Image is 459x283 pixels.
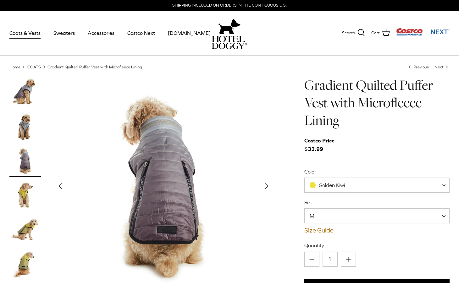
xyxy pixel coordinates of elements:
[122,22,161,44] a: Costco Next
[9,64,20,69] a: Home
[27,64,41,69] a: COATS
[212,17,247,49] a: hoteldoggy.com hoteldoggycom
[9,64,450,70] nav: Breadcrumbs
[342,29,365,37] a: Search
[212,36,247,49] img: hoteldoggycom
[323,252,338,267] input: Quantity
[304,168,450,175] label: Color
[371,30,380,36] span: Cart
[47,64,142,69] a: Gradient Quilted Puffer Vest with Microfleece Lining
[304,199,450,206] label: Size
[305,182,357,189] span: Golden Kiwi
[9,249,41,280] a: Thumbnail Link
[9,111,41,142] a: Thumbnail Link
[407,64,430,69] a: Previous
[304,76,450,129] h1: Gradient Quilted Puffer Vest with Microfleece Lining
[434,64,444,69] span: Next
[9,145,41,177] a: Thumbnail Link
[4,22,46,44] a: Coats & Vests
[53,179,67,193] button: Previous
[304,178,450,193] span: Golden Kiwi
[305,212,327,219] span: M
[304,208,450,223] span: M
[260,179,274,193] button: Next
[9,180,41,211] a: Thumbnail Link
[319,182,345,188] span: Golden Kiwi
[434,64,450,69] a: Next
[48,22,80,44] a: Sweaters
[218,17,241,36] img: hoteldoggy.com
[396,28,450,36] img: Costco Next
[9,214,41,246] a: Thumbnail Link
[342,30,355,36] span: Search
[304,242,450,249] label: Quantity
[162,22,216,44] a: [DOMAIN_NAME]
[82,22,120,44] a: Accessories
[413,64,429,69] span: Previous
[304,227,450,234] a: Size Guide
[9,76,41,108] a: Thumbnail Link
[396,32,450,37] a: Visit Costco Next
[304,136,335,145] div: Costco Price
[371,29,390,37] a: Cart
[304,136,341,153] span: $33.99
